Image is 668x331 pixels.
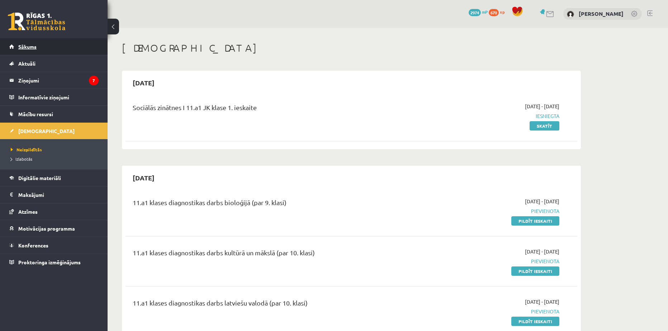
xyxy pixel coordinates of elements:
span: Pievienota [424,207,559,215]
h2: [DATE] [125,74,162,91]
div: 11.a1 klases diagnostikas darbs bioloģijā (par 9. klasi) [133,198,413,211]
a: Atzīmes [9,203,99,220]
a: 670 xp [489,9,508,15]
a: Pildīt ieskaiti [511,317,559,326]
legend: Informatīvie ziņojumi [18,89,99,105]
span: 670 [489,9,499,16]
a: [PERSON_NAME] [579,10,624,17]
a: Mācību resursi [9,106,99,122]
a: Skatīt [530,121,559,131]
a: Proktoringa izmēģinājums [9,254,99,270]
a: Digitālie materiāli [9,170,99,186]
div: Sociālās zinātnes I 11.a1 JK klase 1. ieskaite [133,103,413,116]
span: Digitālie materiāli [18,175,61,181]
a: Konferences [9,237,99,254]
span: Konferences [18,242,48,249]
span: Atzīmes [18,208,38,215]
h1: [DEMOGRAPHIC_DATA] [122,42,581,54]
a: Maksājumi [9,186,99,203]
a: [DEMOGRAPHIC_DATA] [9,123,99,139]
span: Pievienota [424,257,559,265]
span: [DEMOGRAPHIC_DATA] [18,128,75,134]
h2: [DATE] [125,169,162,186]
span: Sākums [18,43,37,50]
a: Informatīvie ziņojumi [9,89,99,105]
a: Pildīt ieskaiti [511,266,559,276]
a: 2974 mP [469,9,488,15]
span: xp [500,9,504,15]
a: Motivācijas programma [9,220,99,237]
span: [DATE] - [DATE] [525,103,559,110]
a: Ziņojumi7 [9,72,99,89]
span: Aktuāli [18,60,35,67]
a: Rīgas 1. Tālmācības vidusskola [8,13,65,30]
a: Neizpildītās [11,146,100,153]
span: Neizpildītās [11,147,42,152]
span: Mācību resursi [18,111,53,117]
a: Pildīt ieskaiti [511,216,559,226]
legend: Maksājumi [18,186,99,203]
span: Iesniegta [424,112,559,120]
span: 2974 [469,9,481,16]
span: Izlabotās [11,156,32,162]
span: [DATE] - [DATE] [525,248,559,255]
span: Motivācijas programma [18,225,75,232]
span: [DATE] - [DATE] [525,298,559,306]
a: Sākums [9,38,99,55]
span: Pievienota [424,308,559,315]
span: Proktoringa izmēģinājums [18,259,81,265]
span: mP [482,9,488,15]
span: [DATE] - [DATE] [525,198,559,205]
legend: Ziņojumi [18,72,99,89]
a: Izlabotās [11,156,100,162]
a: Aktuāli [9,55,99,72]
div: 11.a1 klases diagnostikas darbs kultūrā un mākslā (par 10. klasi) [133,248,413,261]
img: Baiba Gertnere [567,11,574,18]
div: 11.a1 klases diagnostikas darbs latviešu valodā (par 10. klasi) [133,298,413,311]
i: 7 [89,76,99,85]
